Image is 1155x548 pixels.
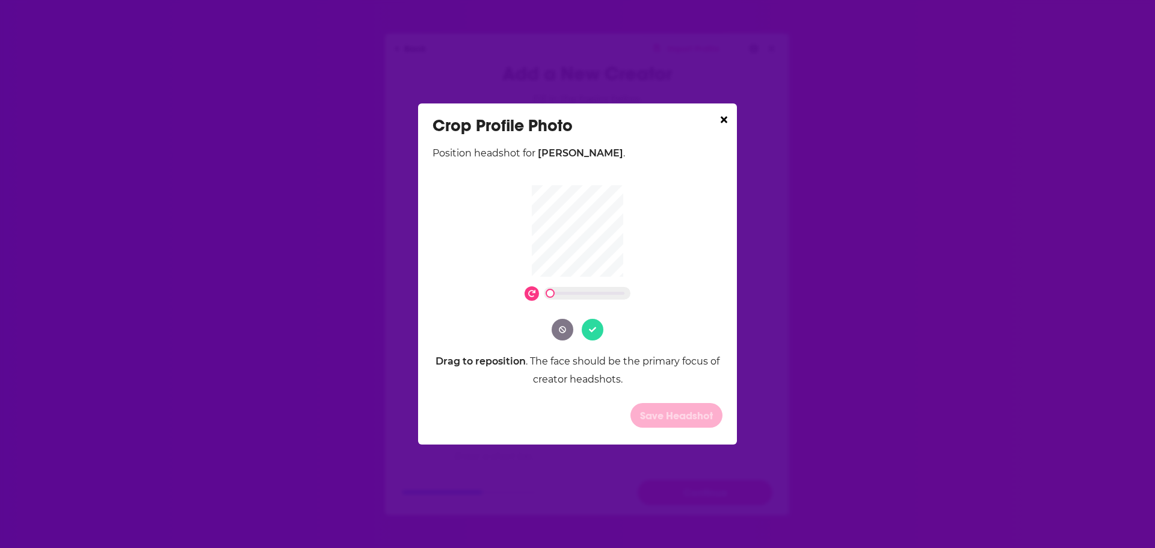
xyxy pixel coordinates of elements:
div: . The face should be the primary focus of creator headshots. [433,353,722,389]
button: Save Headshot [630,403,722,428]
div: Position headshot [433,144,722,162]
span: [PERSON_NAME] [538,147,623,159]
span: Drag to reposition [436,356,526,367]
div: Crop Profile Photo [433,115,722,136]
span: for . [520,147,625,159]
